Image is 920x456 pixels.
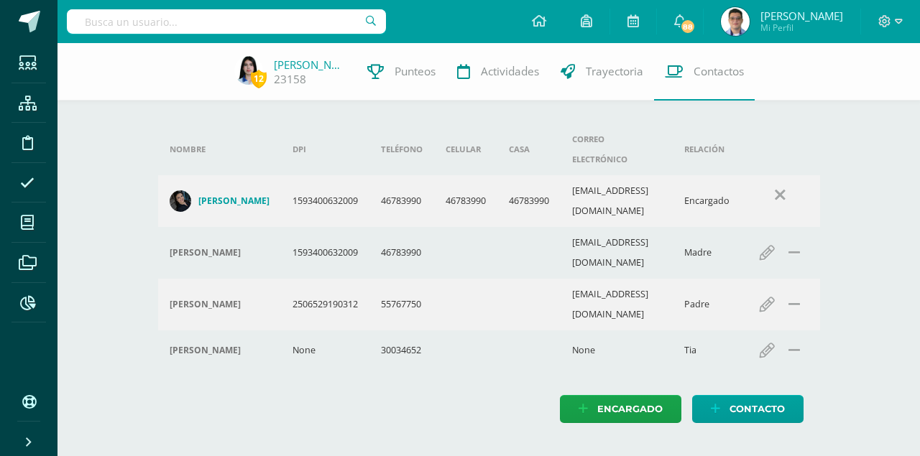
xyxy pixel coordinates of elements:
td: 2506529190312 [281,279,369,330]
span: Punteos [395,64,436,79]
img: af73b71652ad57d3cfb98d003decfcc7.png [721,7,750,36]
a: [PERSON_NAME] [170,190,270,212]
span: Actividades [481,64,539,79]
input: Busca un usuario... [67,9,386,34]
th: Celular [434,124,497,175]
td: [EMAIL_ADDRESS][DOMAIN_NAME] [561,279,673,330]
td: Padre [673,279,741,330]
td: [EMAIL_ADDRESS][DOMAIN_NAME] [561,175,673,227]
td: None [281,330,369,370]
a: [PERSON_NAME] [274,57,346,72]
th: Nombre [158,124,281,175]
td: 46783990 [369,175,434,227]
td: None [561,330,673,370]
span: Encargado [597,396,663,422]
a: Punteos [356,43,446,101]
a: Contactos [654,43,755,101]
td: 46783990 [434,175,497,227]
th: Correo electrónico [561,124,673,175]
td: Madre [673,227,741,279]
td: Tia [673,330,741,370]
td: [EMAIL_ADDRESS][DOMAIN_NAME] [561,227,673,279]
th: Casa [497,124,561,175]
span: 88 [680,19,696,34]
div: Alejandra Catalán [170,345,270,356]
h4: [PERSON_NAME] [198,195,270,207]
a: Encargado [560,395,681,423]
div: Mariana Catalán [170,247,270,259]
div: Ivan Samayoa [170,299,270,310]
td: 46783990 [369,227,434,279]
span: Trayectoria [586,64,643,79]
span: Mi Perfil [760,22,843,34]
img: ba035edea6aac3f80a02e6337689972e.png [170,190,191,212]
a: Actividades [446,43,550,101]
a: 23158 [274,72,306,87]
a: Trayectoria [550,43,654,101]
span: Contacto [730,396,785,422]
h4: [PERSON_NAME] [170,247,241,259]
img: c0e1bf6d21ac61e6460750b68aaf250e.png [234,56,263,85]
span: 12 [251,70,267,88]
span: [PERSON_NAME] [760,9,843,23]
td: Encargado [673,175,741,227]
h4: [PERSON_NAME] [170,345,241,356]
th: DPI [281,124,369,175]
th: Relación [673,124,741,175]
h4: [PERSON_NAME] [170,299,241,310]
td: 55767750 [369,279,434,330]
td: 1593400632009 [281,175,369,227]
td: 30034652 [369,330,434,370]
span: Contactos [694,64,744,79]
td: 1593400632009 [281,227,369,279]
td: 46783990 [497,175,561,227]
th: Teléfono [369,124,434,175]
a: Contacto [692,395,804,423]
